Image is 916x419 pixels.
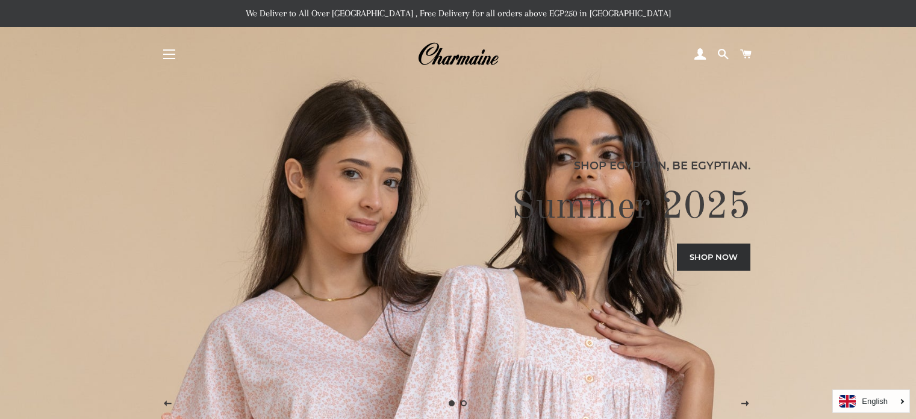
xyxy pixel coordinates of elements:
[677,244,750,270] a: Shop now
[458,397,470,409] a: Load slide 2
[862,397,888,405] i: English
[839,395,903,408] a: English
[446,397,458,409] a: Slide 1, current
[152,389,182,419] button: Previous slide
[166,157,750,174] p: Shop Egyptian, Be Egyptian.
[730,389,760,419] button: Next slide
[166,183,750,232] h2: Summer 2025
[417,41,499,68] img: Charmaine Egypt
